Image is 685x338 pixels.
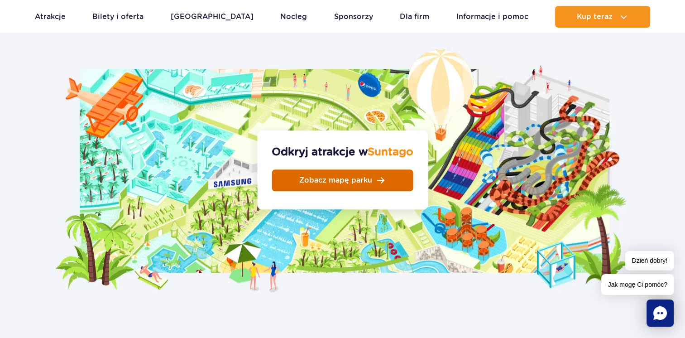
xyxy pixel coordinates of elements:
[92,6,144,28] a: Bilety i oferta
[400,6,429,28] a: Dla firm
[601,274,674,295] span: Jak mogę Ci pomóc?
[280,6,307,28] a: Nocleg
[368,145,413,158] span: Suntago
[272,145,413,159] strong: Odkryj atrakcje w
[299,177,372,184] span: Zobacz mapę parku
[334,6,373,28] a: Sponsorzy
[625,251,674,270] span: Dzień dobry!
[555,6,650,28] button: Kup teraz
[647,299,674,327] div: Chat
[577,13,613,21] span: Kup teraz
[171,6,254,28] a: [GEOGRAPHIC_DATA]
[35,6,66,28] a: Atrakcje
[272,169,413,191] a: Zobacz mapę parku
[456,6,528,28] a: Informacje i pomoc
